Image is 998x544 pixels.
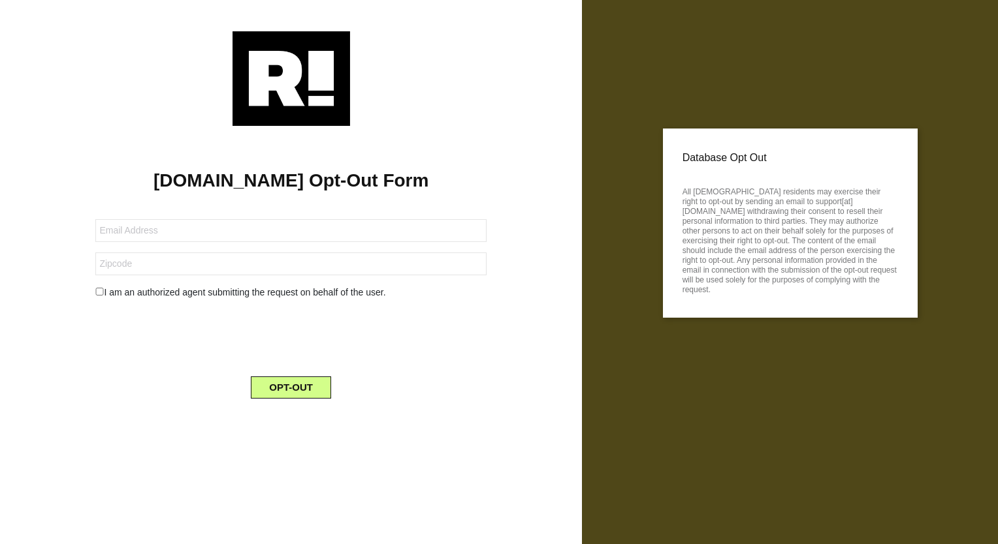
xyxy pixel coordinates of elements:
p: All [DEMOGRAPHIC_DATA] residents may exercise their right to opt-out by sending an email to suppo... [683,183,898,295]
h1: [DOMAIN_NAME] Opt-Out Form [20,170,562,192]
button: OPT-OUT [251,376,331,399]
p: Database Opt Out [683,148,898,168]
iframe: reCAPTCHA [192,310,391,361]
img: Retention.com [233,31,350,126]
div: I am an authorized agent submitting the request on behalf of the user. [86,286,496,299]
input: Zipcode [95,252,487,275]
input: Email Address [95,219,487,242]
